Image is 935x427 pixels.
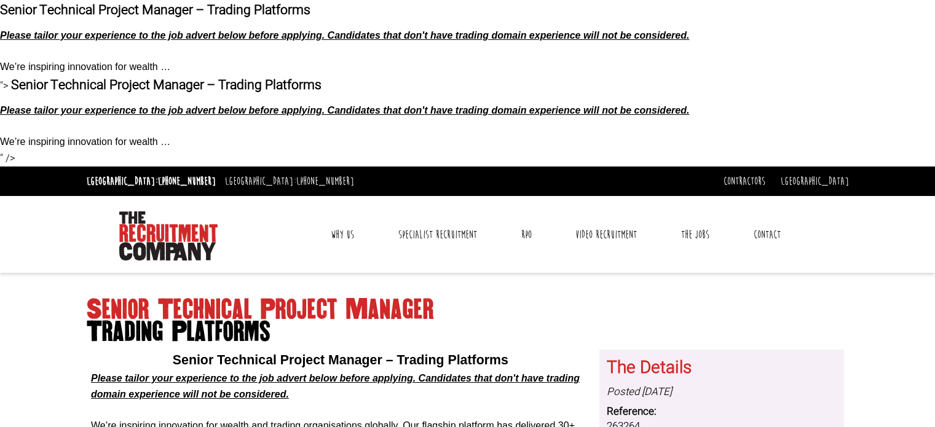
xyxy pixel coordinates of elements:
[781,174,849,188] a: [GEOGRAPHIC_DATA]
[84,171,219,191] li: [GEOGRAPHIC_DATA]:
[607,384,672,399] i: Posted [DATE]
[744,219,790,250] a: Contact
[91,373,580,399] span: Please tailor your experience to the job advert below before applying. Candidates that don't have...
[607,404,837,419] dt: Reference:
[11,76,322,95] span: Senior Technical Project Manager – Trading Platforms
[566,219,646,250] a: Video Recruitment
[322,219,363,250] a: Why Us
[389,219,486,250] a: Specialist Recruitment
[173,353,508,367] span: Senior Technical Project Manager – Trading Platforms
[87,299,849,343] h1: Senior Technical Project Manager
[512,219,541,250] a: RPO
[607,359,837,378] h3: The Details
[296,174,354,188] a: [PHONE_NUMBER]
[158,174,216,188] a: [PHONE_NUMBER]
[672,219,719,250] a: The Jobs
[119,211,218,261] img: The Recruitment Company
[724,174,765,188] a: Contractors
[87,321,849,343] span: Trading Platforms
[222,171,357,191] li: [GEOGRAPHIC_DATA]:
